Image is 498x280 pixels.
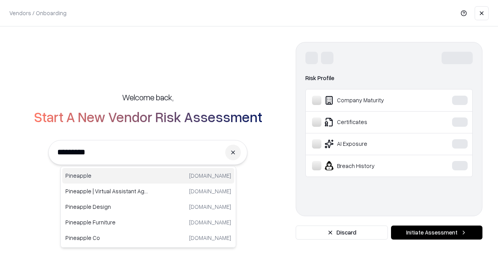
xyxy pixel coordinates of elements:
[189,234,231,242] p: [DOMAIN_NAME]
[60,166,236,248] div: Suggestions
[305,73,473,83] div: Risk Profile
[189,203,231,211] p: [DOMAIN_NAME]
[34,109,262,124] h2: Start A New Vendor Risk Assessment
[65,187,148,195] p: Pineapple | Virtual Assistant Agency
[296,226,388,240] button: Discard
[312,161,428,170] div: Breach History
[189,218,231,226] p: [DOMAIN_NAME]
[189,171,231,180] p: [DOMAIN_NAME]
[312,117,428,127] div: Certificates
[189,187,231,195] p: [DOMAIN_NAME]
[9,9,67,17] p: Vendors / Onboarding
[65,203,148,211] p: Pineapple Design
[312,139,428,149] div: AI Exposure
[65,218,148,226] p: Pineapple Furniture
[391,226,482,240] button: Initiate Assessment
[312,96,428,105] div: Company Maturity
[65,171,148,180] p: Pineapple
[65,234,148,242] p: Pineapple Co
[122,92,174,103] h5: Welcome back,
